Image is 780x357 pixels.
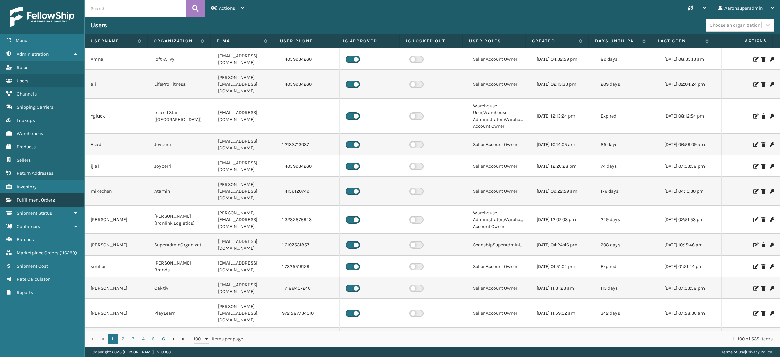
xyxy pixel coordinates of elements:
td: Seller Account Owner [467,177,530,206]
i: Delete [761,217,765,222]
td: [PERSON_NAME] [85,206,148,234]
i: Change Password [770,243,774,247]
i: Edit [753,57,757,62]
td: [PERSON_NAME][EMAIL_ADDRESS][DOMAIN_NAME] [212,299,276,328]
td: PlayLearn [148,299,212,328]
td: 1 3232876943 [276,206,340,234]
td: [PERSON_NAME][EMAIL_ADDRESS][DOMAIN_NAME] [212,177,276,206]
span: Go to the next page [171,336,176,342]
td: 74 days [594,155,658,177]
label: Organization [154,38,197,44]
td: [PERSON_NAME] (Ironlink Logistics) [148,206,212,234]
span: Batches [17,237,34,243]
td: [PERSON_NAME][EMAIL_ADDRESS][DOMAIN_NAME] [212,206,276,234]
td: Asad [85,134,148,155]
td: [DATE] 02:04:24 pm [658,70,722,99]
i: Edit [753,189,757,194]
i: Edit [753,286,757,291]
div: Choose an organization [710,22,760,29]
div: 1 - 100 of 535 items [253,336,773,342]
td: Seller Account Owner [467,155,530,177]
label: Created [532,38,576,44]
td: [PERSON_NAME] [85,299,148,328]
td: Expired [594,256,658,277]
td: 342 days [594,299,658,328]
td: [DATE] 10:14:05 am [530,134,594,155]
span: Inventory [17,184,37,190]
td: mikechen [85,177,148,206]
i: Edit [753,264,757,269]
td: [DATE] 07:03:58 pm [658,277,722,299]
label: Username [91,38,134,44]
td: Joyberri [148,134,212,155]
h3: Users [91,21,107,29]
i: Change Password [770,142,774,147]
td: smiller [85,256,148,277]
td: Inland Star ([GEOGRAPHIC_DATA]) [148,99,212,134]
td: [EMAIL_ADDRESS][DOMAIN_NAME] [212,234,276,256]
td: [DATE] 08:35:13 am [658,48,722,70]
td: [DATE] 04:10:30 pm [658,177,722,206]
td: Seller Account Owner [467,256,530,277]
span: Users [17,78,28,84]
td: [DATE] 02:13:33 pm [530,70,594,99]
td: [DATE] 07:03:58 pm [658,155,722,177]
span: Administration [17,51,49,57]
td: [EMAIL_ADDRESS][DOMAIN_NAME] [212,134,276,155]
i: Edit [753,142,757,147]
td: [EMAIL_ADDRESS][DOMAIN_NAME] [212,155,276,177]
a: 4 [138,334,148,344]
td: ali [85,70,148,99]
i: Edit [753,217,757,222]
td: [DATE] 10:15:46 am [658,234,722,256]
td: [DATE] 01:21:44 pm [658,256,722,277]
label: User phone [280,38,330,44]
td: [PERSON_NAME][EMAIL_ADDRESS][DOMAIN_NAME] [212,70,276,99]
td: 89 days [594,48,658,70]
a: 1 [108,334,118,344]
i: Edit [753,311,757,316]
td: 1 7325519129 [276,256,340,277]
td: [DATE] 12:07:03 pm [530,206,594,234]
i: Change Password [770,114,774,119]
td: 1 4059934260 [276,155,340,177]
td: [DOMAIN_NAME][EMAIL_ADDRESS][DOMAIN_NAME] [212,328,276,356]
td: 1 6197531857 [276,234,340,256]
td: Oaktiv [148,277,212,299]
td: 249 days [594,206,658,234]
span: Lookups [17,118,35,123]
td: Amna [85,48,148,70]
i: Change Password [770,57,774,62]
i: Change Password [770,164,774,169]
td: Seller Account Owner [467,70,530,99]
td: Seller Account Owner [467,328,530,356]
p: Copyright 2023 [PERSON_NAME]™ v 1.0.188 [93,347,171,357]
span: 100 [194,336,204,342]
a: 5 [148,334,158,344]
td: ijlal [85,155,148,177]
td: [PERSON_NAME] [85,277,148,299]
td: [DATE] 01:51:04 pm [530,256,594,277]
span: items per page [194,334,243,344]
i: Delete [761,114,765,119]
td: [DATE] 06:59:09 am [658,134,722,155]
span: Actions [219,5,235,11]
a: 6 [158,334,169,344]
td: loft & Ivy [148,48,212,70]
i: Delete [761,311,765,316]
td: 106 days [594,328,658,356]
i: Change Password [770,264,774,269]
span: Shipment Status [17,210,52,216]
label: User Roles [469,38,519,44]
td: [DATE] 04:24:46 pm [530,234,594,256]
i: Change Password [770,82,774,87]
i: Change Password [770,311,774,316]
span: Warehouses [17,131,43,136]
span: Actions [717,35,771,46]
span: Fulfillment Orders [17,197,55,203]
td: ScanshipSuperAdministrator [467,234,530,256]
i: Delete [761,57,765,62]
span: Go to the last page [181,336,187,342]
span: Return Addresses [17,170,53,176]
td: [DATE] 04:32:59 pm [530,48,594,70]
